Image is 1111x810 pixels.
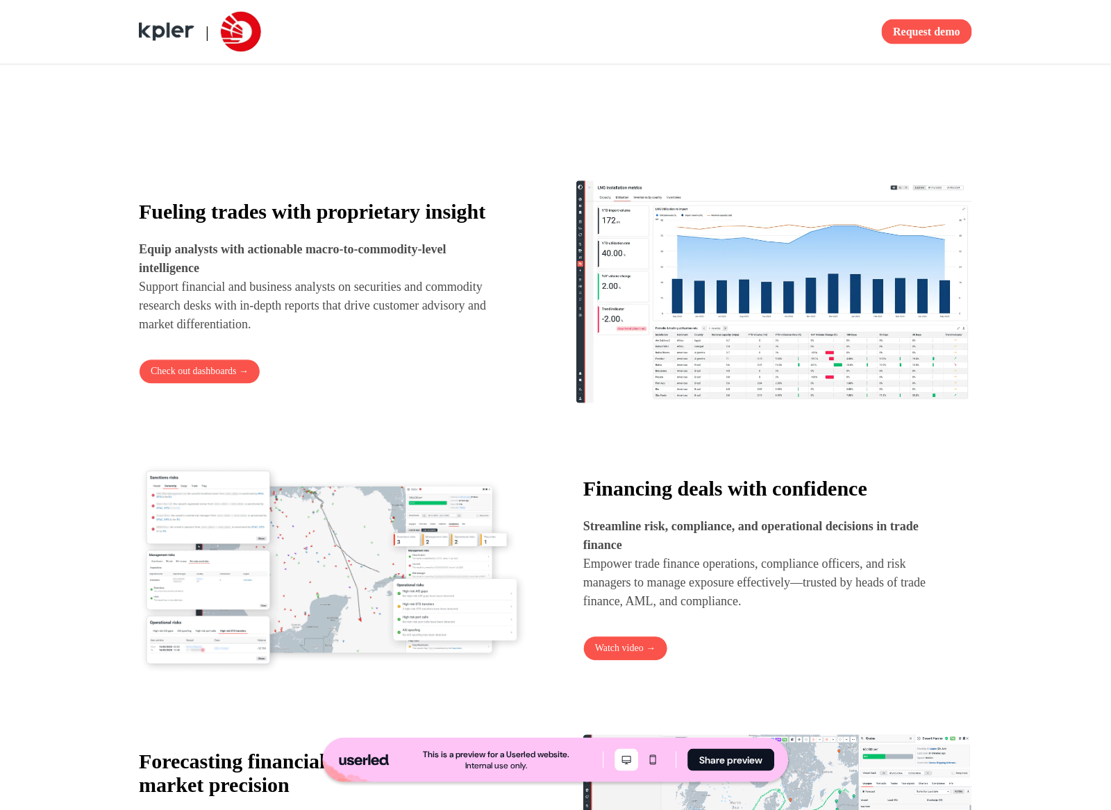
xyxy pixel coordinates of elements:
div: This is a preview for a Userled website. [424,749,570,760]
p: Support financial and business analysts on securities and commodity research desks with in-depth ... [139,241,510,335]
button: Watch video → [583,636,668,661]
strong: Streamline risk, compliance, and operational decisions in trade finance [583,520,919,552]
button: Mobile mode [642,749,665,771]
strong: Equip analysts with actionable macro-to-commodity-level intelligence [139,243,446,276]
strong: Financing deals with confidence [583,478,867,500]
strong: Fueling trades with proprietary insight [139,201,485,223]
p: Empower trade finance operations, compliance officers, and risk managers to manage exposure effec... [583,518,947,611]
button: Share preview [688,749,775,771]
button: Desktop mode [615,749,639,771]
strong: Forecasting financial outcomes with market precision [139,750,458,797]
span: | [206,23,209,41]
div: Internal use only. [466,760,528,771]
button: Check out dashboards → [139,360,260,385]
button: Request demo [882,19,972,44]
